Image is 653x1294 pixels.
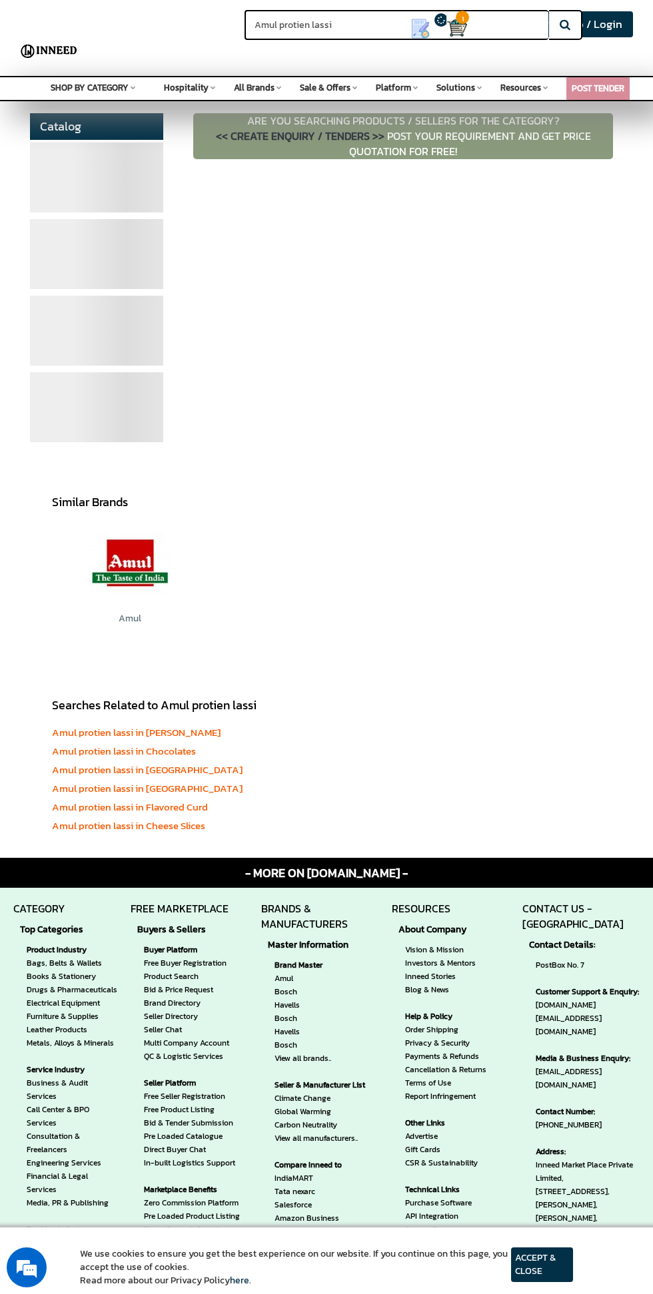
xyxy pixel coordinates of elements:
[144,943,248,956] strong: Buyer Platform
[27,1196,117,1209] a: Media, PR & Publishing
[144,1143,248,1156] a: Direct Buyer Chat
[405,1156,486,1169] a: CSR & Sustainability
[536,1145,640,1158] strong: Address:
[268,938,385,952] strong: Master Information
[261,901,392,1278] div: BRANDS & MANUFACTURERS
[52,699,291,712] h4: Searches Related to Amul protien lassi
[144,983,248,996] a: Bid & Price Request
[80,1247,511,1287] article: We use cookies to ensure you get the best experience on our website. If you continue on this page...
[69,612,192,625] div: Amul
[144,1023,248,1036] a: Seller Chat
[52,781,243,796] a: Amul protien lassi in [GEOGRAPHIC_DATA]
[144,1209,248,1223] a: Pre Loaded Product Listing
[405,1130,486,1143] a: Advertise
[27,1063,117,1076] strong: Service Industry
[405,1196,486,1209] a: Purchase Software
[275,1078,378,1092] strong: Seller & Manufacturer List
[275,1198,378,1211] a: Salesforce
[275,972,378,985] a: Amul
[144,1183,248,1196] strong: Marketplace Benefits
[234,81,275,94] span: All Brands
[275,1118,378,1132] a: Carbon Neutrality
[144,1223,248,1249] a: Direct Buyer & Supplier Bidding
[230,1273,249,1287] a: here
[51,81,129,94] span: SHOP BY CATEGORY
[405,1063,486,1076] a: Cancellation & Returns
[405,1090,486,1103] a: Report Infringement
[529,938,646,952] strong: Contact Details:
[447,13,454,43] a: Cart 1
[405,1010,486,1023] strong: Help & Policy
[275,1132,378,1145] a: View all manufacturers..
[275,1105,378,1118] a: Global Warming
[536,1105,640,1118] strong: Contact Number:
[511,1247,574,1282] article: ACCEPT & CLOSE
[27,1036,117,1050] a: Metals, Alloys & Minerals
[144,996,248,1010] a: Brand Directory
[536,1052,640,1092] span: [EMAIL_ADDRESS][DOMAIN_NAME]
[436,81,475,94] span: Solutions
[89,522,172,605] img: 116-medium_default.jpg
[405,970,486,983] a: Inneed Stories
[405,1223,486,1236] a: System Report
[245,10,548,40] input: Search for Brands, Products, Sellers, Manufacturers...
[27,1010,117,1023] a: Furniture & Supplies
[27,970,117,983] a: Books & Stationery
[27,1169,117,1196] a: Financial & Legal Services
[144,1156,248,1169] a: In-built Logistics Support
[27,1076,117,1103] a: Business & Audit Services
[275,1211,378,1225] a: Amazon Business
[144,1130,248,1143] a: Pre Loaded Catalogue
[144,1196,248,1209] a: Zero Commission Platform
[275,1038,378,1052] a: Bosch
[275,1185,378,1198] a: Tata nexarc
[275,998,378,1012] a: Havells
[275,985,378,998] a: Bosch
[131,901,261,1289] div: FREE MARKETPLACE
[144,1010,248,1023] a: Seller Directory
[536,985,640,1038] span: [DOMAIN_NAME][EMAIL_ADDRESS][DOMAIN_NAME]
[216,128,384,144] span: << CREATE ENQUIRY / TENDERS >>
[405,1183,486,1196] strong: Technical Links
[27,1130,117,1156] a: Consultation & Freelancers
[144,1090,248,1103] a: Free Seller Registration
[536,958,640,972] span: PostBox No. 7
[69,522,192,625] a: Amul
[275,1158,378,1171] strong: Compare Inneed to
[27,943,117,956] strong: Product Industry
[536,1105,640,1132] span: [PHONE_NUMBER]
[405,1143,486,1156] a: Gift Cards
[405,1050,486,1063] a: Payments & Refunds
[275,1052,378,1065] a: View all brands..
[410,19,430,39] img: Show My Quotes
[144,1116,248,1130] a: Bid & Tender Submission
[137,923,255,936] strong: Buyers & Sellers
[27,1103,117,1130] a: Call Center & BPO Services
[18,35,80,68] img: Inneed.Market
[27,1023,117,1036] a: Leather Products
[144,1103,248,1116] a: Free Product Listing
[52,799,208,814] a: Amul protien lassi in Flavored Curd
[405,943,486,956] a: Vision & Mission
[392,901,500,1249] div: RESOURCES
[405,1209,486,1223] a: API Integration
[398,923,493,936] strong: About Company
[275,1025,378,1038] a: Havells
[52,725,221,740] a: Amul protien lassi in [PERSON_NAME]
[376,81,411,94] span: Platform
[275,1012,378,1025] a: Bosch
[405,956,486,970] a: Investors & Mentors
[245,864,408,882] span: - MORE ON [DOMAIN_NAME] -
[144,970,248,983] a: Product Search
[27,1223,117,1236] strong: Booking Industry
[20,923,124,936] strong: Top Categories
[536,985,640,998] strong: Customer Support & Enquiry:
[193,113,613,159] p: ARE YOU SEARCHING PRODUCTS / SELLERS FOR THE CATEGORY? POST YOUR REQUIREMENT AND GET PRICE QUOTAT...
[405,1036,486,1050] a: Privacy & Security
[405,983,486,996] a: Blog & News
[447,18,467,38] img: Cart
[275,1225,378,1238] a: Moglix
[27,996,117,1010] a: Electrical Equipment
[144,956,248,970] a: Free Buyer Registration
[27,956,117,970] a: Bags, Belts & Wallets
